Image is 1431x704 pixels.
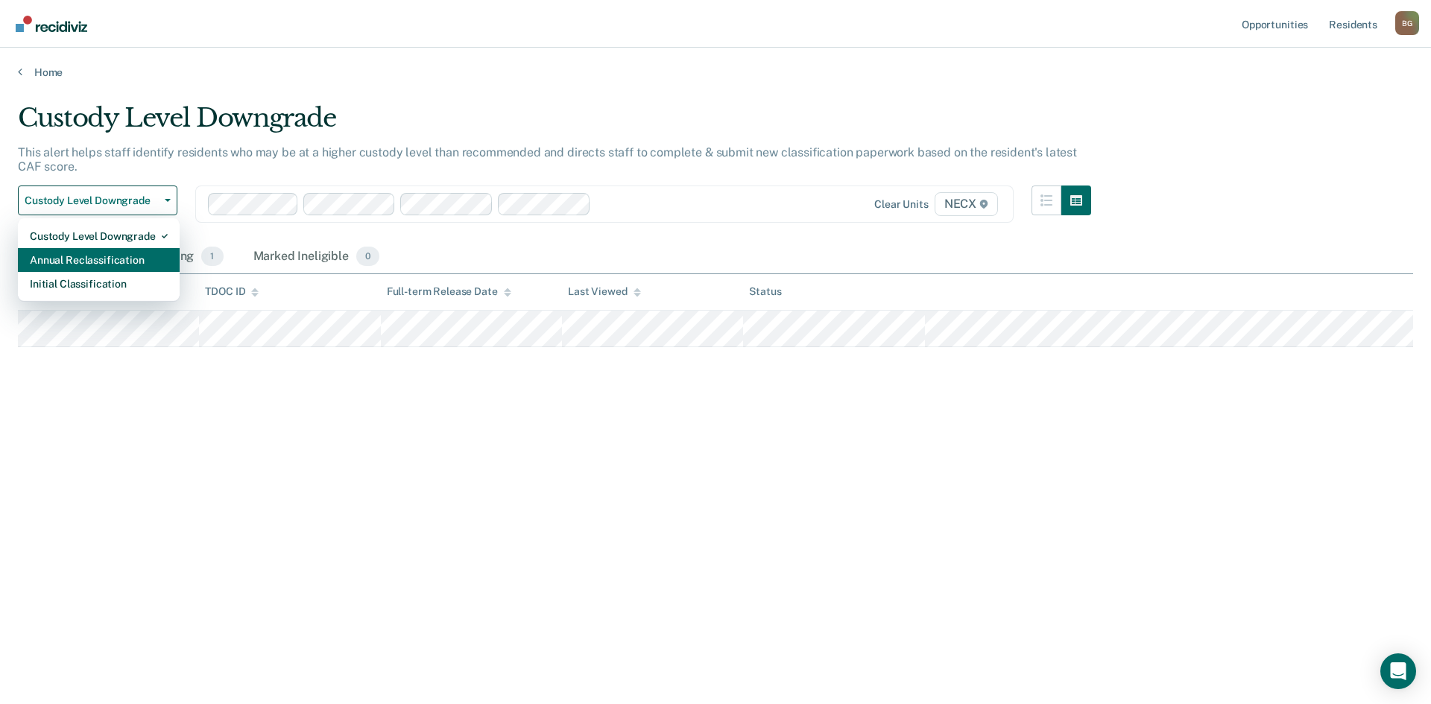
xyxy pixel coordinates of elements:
div: Last Viewed [568,285,640,298]
div: Clear units [874,198,929,211]
div: Status [749,285,781,298]
div: TDOC ID [205,285,259,298]
div: Custody Level Downgrade [18,103,1091,145]
button: Custody Level Downgrade [18,185,177,215]
div: Custody Level Downgrade [30,224,168,248]
span: 0 [356,247,379,266]
span: 1 [201,247,223,266]
div: Open Intercom Messenger [1380,653,1416,689]
div: Initial Classification [30,272,168,296]
span: NECX [935,192,998,216]
img: Recidiviz [16,16,87,32]
div: Pending1 [146,241,226,273]
a: Home [18,66,1413,79]
div: Marked Ineligible0 [250,241,383,273]
span: Custody Level Downgrade [25,194,159,207]
p: This alert helps staff identify residents who may be at a higher custody level than recommended a... [18,145,1077,174]
button: Profile dropdown button [1395,11,1419,35]
div: Full-term Release Date [387,285,511,298]
div: Annual Reclassification [30,248,168,272]
div: B G [1395,11,1419,35]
